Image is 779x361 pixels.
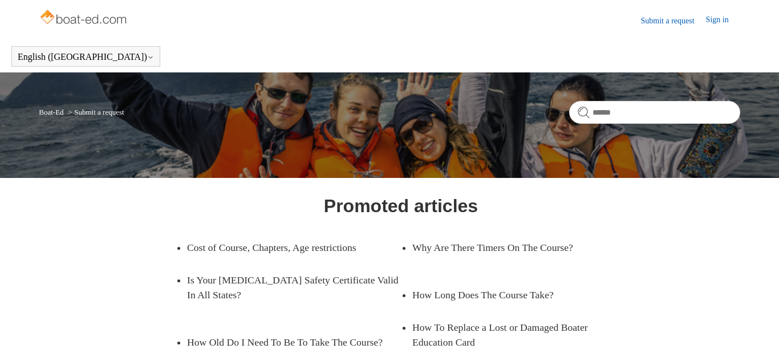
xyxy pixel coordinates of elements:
li: Boat-Ed [39,108,66,116]
a: Cost of Course, Chapters, Age restrictions [187,232,384,263]
li: Submit a request [66,108,124,116]
a: Why Are There Timers On The Course? [412,232,609,263]
a: How Old Do I Need To Be To Take The Course? [187,326,384,358]
img: Boat-Ed Help Center home page [39,7,129,30]
a: Boat-Ed [39,108,63,116]
a: Sign in [706,14,740,27]
input: Search [569,101,740,124]
a: How Long Does The Course Take? [412,279,609,311]
button: English ([GEOGRAPHIC_DATA]) [18,52,154,62]
a: Is Your [MEDICAL_DATA] Safety Certificate Valid In All States? [187,264,401,311]
h1: Promoted articles [324,192,478,220]
a: How To Replace a Lost or Damaged Boater Education Card [412,311,626,359]
a: Submit a request [641,15,706,27]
